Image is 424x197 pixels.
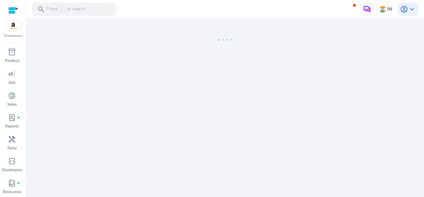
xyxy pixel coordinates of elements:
p: Developers [2,167,22,173]
span: inventory_2 [8,48,16,56]
p: Press to search [46,6,85,13]
span: account_circle [400,5,408,13]
span: / [59,6,65,13]
span: keyboard_arrow_down [408,5,416,13]
p: Sales [7,101,17,107]
p: Marketplace [4,33,23,38]
span: fiber_manual_record [17,182,20,184]
p: Ads [8,79,16,85]
p: Reports [5,123,19,129]
span: donut_small [8,92,16,100]
p: Product [5,58,19,64]
p: IN [387,3,392,15]
p: Tools [7,145,17,151]
p: Resources [3,189,21,195]
span: book_4 [8,179,16,187]
span: search [37,5,45,13]
span: lab_profile [8,114,16,122]
span: fiber_manual_record [17,116,20,119]
img: amazon.svg [4,21,22,31]
span: campaign [8,70,16,78]
img: in.svg [379,6,386,13]
span: handyman [8,135,16,143]
span: code_blocks [8,157,16,165]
